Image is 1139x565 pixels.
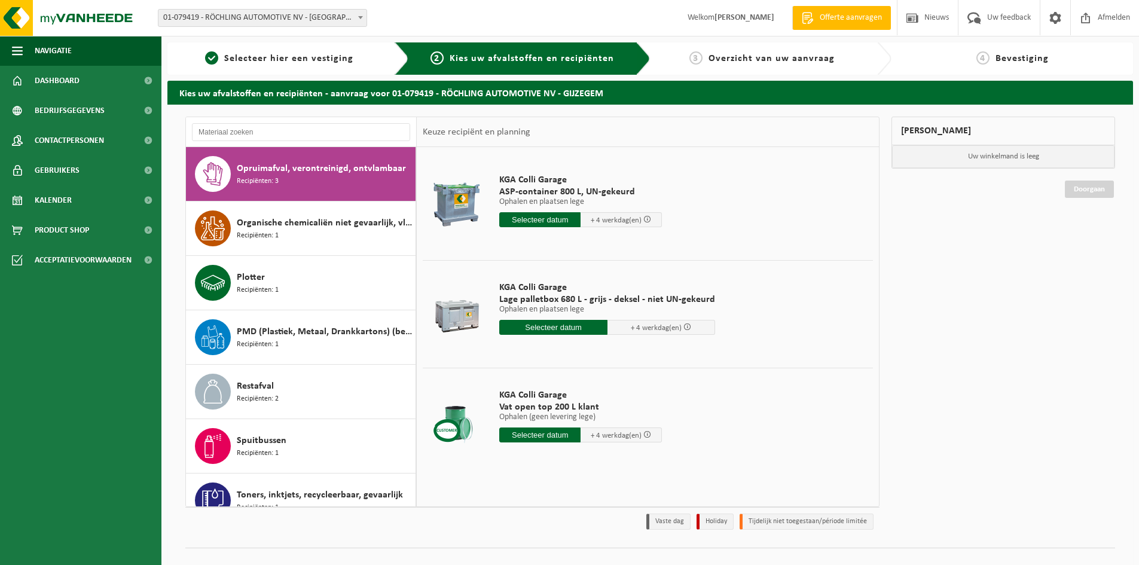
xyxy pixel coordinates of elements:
p: Ophalen en plaatsen lege [499,198,662,206]
div: [PERSON_NAME] [891,117,1115,145]
span: Contactpersonen [35,126,104,155]
span: 1 [205,51,218,65]
p: Uw winkelmand is leeg [892,145,1114,168]
button: Toners, inktjets, recycleerbaar, gevaarlijk Recipiënten: 1 [186,474,416,528]
span: Plotter [237,270,265,285]
li: Tijdelijk niet toegestaan/période limitée [740,514,874,530]
span: Opruimafval, verontreinigd, ontvlambaar [237,161,406,176]
span: Vat open top 200 L klant [499,401,662,413]
span: Lage palletbox 680 L - grijs - deksel - niet UN-gekeurd [499,294,715,306]
span: Restafval [237,379,274,393]
button: Organische chemicaliën niet gevaarlijk, vloeibaar in kleinverpakking Recipiënten: 1 [186,201,416,256]
span: Recipiënten: 3 [237,176,279,187]
input: Selecteer datum [499,212,581,227]
span: 2 [430,51,444,65]
span: Organische chemicaliën niet gevaarlijk, vloeibaar in kleinverpakking [237,216,413,230]
span: Product Shop [35,215,89,245]
span: PMD (Plastiek, Metaal, Drankkartons) (bedrijven) [237,325,413,339]
span: Recipiënten: 1 [237,448,279,459]
span: Bedrijfsgegevens [35,96,105,126]
span: 01-079419 - RÖCHLING AUTOMOTIVE NV - GIJZEGEM [158,9,367,27]
input: Selecteer datum [499,320,607,335]
span: 01-079419 - RÖCHLING AUTOMOTIVE NV - GIJZEGEM [158,10,367,26]
button: PMD (Plastiek, Metaal, Drankkartons) (bedrijven) Recipiënten: 1 [186,310,416,365]
input: Materiaal zoeken [192,123,410,141]
input: Selecteer datum [499,427,581,442]
span: Offerte aanvragen [817,12,885,24]
span: KGA Colli Garage [499,282,715,294]
button: Plotter Recipiënten: 1 [186,256,416,310]
span: Recipiënten: 1 [237,339,279,350]
a: 1Selecteer hier een vestiging [173,51,385,66]
h2: Kies uw afvalstoffen en recipiënten - aanvraag voor 01-079419 - RÖCHLING AUTOMOTIVE NV - GIJZEGEM [167,81,1133,104]
span: Recipiënten: 2 [237,393,279,405]
button: Opruimafval, verontreinigd, ontvlambaar Recipiënten: 3 [186,147,416,201]
p: Ophalen (geen levering lege) [499,413,662,422]
strong: [PERSON_NAME] [714,13,774,22]
span: Recipiënten: 1 [237,285,279,296]
span: KGA Colli Garage [499,174,662,186]
span: ASP-container 800 L, UN-gekeurd [499,186,662,198]
span: Toners, inktjets, recycleerbaar, gevaarlijk [237,488,403,502]
button: Restafval Recipiënten: 2 [186,365,416,419]
span: Recipiënten: 1 [237,502,279,514]
span: Gebruikers [35,155,80,185]
span: 3 [689,51,703,65]
p: Ophalen en plaatsen lege [499,306,715,314]
span: 4 [976,51,990,65]
span: Navigatie [35,36,72,66]
div: Keuze recipiënt en planning [417,117,536,147]
span: + 4 werkdag(en) [631,324,682,332]
span: KGA Colli Garage [499,389,662,401]
span: + 4 werkdag(en) [591,216,642,224]
span: Kies uw afvalstoffen en recipiënten [450,54,614,63]
span: Selecteer hier een vestiging [224,54,353,63]
a: Doorgaan [1065,181,1114,198]
li: Vaste dag [646,514,691,530]
span: Acceptatievoorwaarden [35,245,132,275]
li: Holiday [697,514,734,530]
span: Bevestiging [996,54,1049,63]
span: Kalender [35,185,72,215]
span: Recipiënten: 1 [237,230,279,242]
span: + 4 werkdag(en) [591,432,642,439]
a: Offerte aanvragen [792,6,891,30]
span: Spuitbussen [237,433,286,448]
span: Dashboard [35,66,80,96]
button: Spuitbussen Recipiënten: 1 [186,419,416,474]
span: Overzicht van uw aanvraag [709,54,835,63]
